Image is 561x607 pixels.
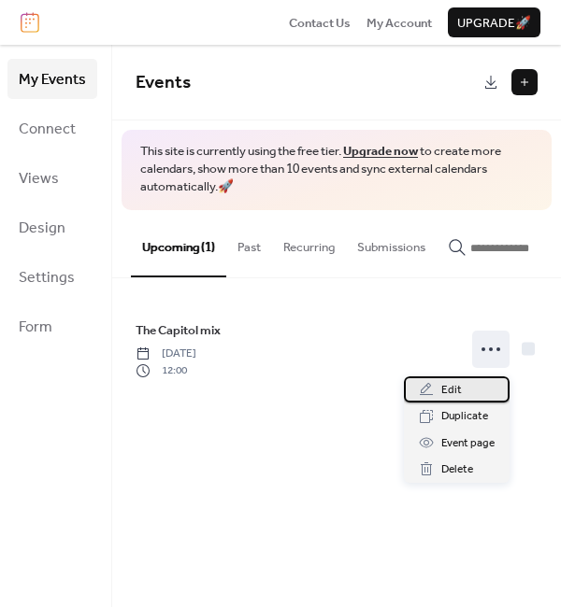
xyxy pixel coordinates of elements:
span: Delete [441,460,473,479]
span: Connect [19,115,76,144]
a: Views [7,158,97,198]
button: Recurring [272,210,346,275]
a: Settings [7,257,97,297]
span: Design [19,214,65,243]
a: Connect [7,108,97,148]
span: Events [136,65,191,100]
span: 12:00 [136,362,196,379]
button: Upcoming (1) [131,210,226,277]
span: My Events [19,65,86,94]
a: Contact Us [289,13,351,32]
span: Contact Us [289,14,351,33]
span: Edit [441,381,462,400]
button: Upgrade🚀 [448,7,540,37]
a: My Account [367,13,432,32]
a: Design [7,207,97,247]
button: Past [226,210,272,275]
a: Upgrade now [343,139,418,163]
span: This site is currently using the free tier. to create more calendars, show more than 10 events an... [140,143,533,196]
span: The Capitol mix [136,321,221,340]
img: logo [21,12,39,33]
span: My Account [367,14,432,33]
a: My Events [7,59,97,99]
a: Form [7,306,97,346]
button: Submissions [346,210,437,275]
span: Duplicate [441,407,488,426]
a: The Capitol mix [136,320,221,341]
span: Views [19,164,59,193]
span: Event page [441,434,495,453]
span: Form [19,313,52,342]
span: Upgrade 🚀 [457,14,531,33]
span: [DATE] [136,346,196,362]
span: Settings [19,263,75,292]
